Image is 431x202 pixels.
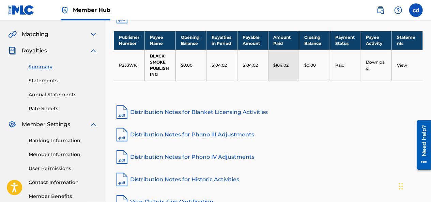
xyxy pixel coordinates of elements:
[114,104,130,120] img: pdf
[206,31,237,50] th: Royalties in Period
[299,31,330,50] th: Closing Balance
[268,31,299,50] th: Amount Paid
[114,149,130,165] img: pdf
[335,63,344,68] a: Paid
[22,120,70,129] span: Member Settings
[243,62,258,68] p: $104.02
[89,120,97,129] img: expand
[397,169,431,202] iframe: Chat Widget
[391,3,405,17] div: Help
[29,151,97,158] a: Member Information
[392,31,423,50] th: Statements
[399,176,403,197] div: Drag
[29,77,97,84] a: Statements
[89,47,97,55] img: expand
[114,127,130,143] img: pdf
[366,60,385,71] a: Download
[114,50,145,81] td: P233WK
[114,127,423,143] a: Distribution Notes for Phono III Adjustments
[8,120,16,129] img: Member Settings
[22,47,47,55] span: Royalties
[61,6,69,14] img: Top Rightsholder
[376,6,385,14] img: search
[145,31,176,50] th: Payee Name
[412,118,431,172] iframe: Resource Center
[237,31,268,50] th: Payable Amount
[89,30,97,38] img: expand
[212,62,227,68] p: $104.02
[29,137,97,144] a: Banking Information
[397,63,407,68] a: View
[8,5,34,15] img: MLC Logo
[114,171,130,188] img: pdf
[8,30,17,38] img: Matching
[22,30,48,38] span: Matching
[374,3,387,17] a: Public Search
[114,149,423,165] a: Distribution Notes for Phono IV Adjustments
[29,63,97,70] a: Summary
[361,31,392,50] th: Payee Activity
[29,105,97,112] a: Rate Sheets
[175,31,206,50] th: Opening Balance
[29,91,97,98] a: Annual Statements
[29,193,97,200] a: Member Benefits
[29,165,97,172] a: User Permissions
[304,62,316,68] p: $0.00
[181,62,193,68] p: $0.00
[394,6,402,14] img: help
[409,3,423,17] div: User Menu
[114,104,423,120] a: Distribution Notes for Blanket Licensing Activities
[145,50,176,81] td: BLACK SMOKE PUBLISHING
[330,31,361,50] th: Payment Status
[114,31,145,50] th: Publisher Number
[73,6,110,14] span: Member Hub
[274,62,289,68] p: $104.02
[8,47,16,55] img: Royalties
[114,171,423,188] a: Distribution Notes for Historic Activities
[29,179,97,186] a: Contact Information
